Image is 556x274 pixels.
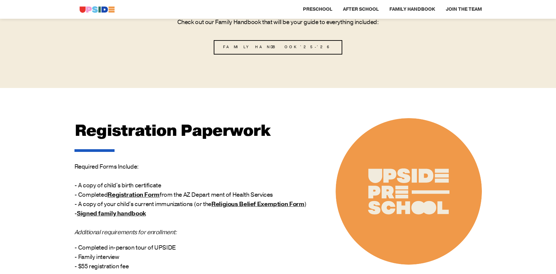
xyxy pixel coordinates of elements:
[108,190,160,199] a: Registration Form
[389,6,435,12] span: Family Handbook
[343,6,379,12] span: After School
[211,199,304,209] a: Religious Belief Exemption Form
[77,209,146,217] strong: Signed family handbook
[77,209,146,218] a: Signed family handbook
[446,6,482,12] span: Join the Team
[336,118,482,265] img: 0d1abfe8-3db6-42b3-aeaf-b671334c8d92.png
[74,228,177,236] em: Additional requirements for enrollment:
[298,3,338,15] a: Preschool
[74,4,141,15] img: 22d36275-603c-469a-911b-fb8e924ab3de.png
[214,40,342,55] button: Family Handbook '25-'26
[303,6,332,12] span: Preschool
[108,191,160,199] ins: Registration Form
[440,3,487,15] a: Join the Team
[338,3,384,15] a: After School
[74,162,312,237] p: Required Forms Include: - A copy of child's birth certificate - Completed from the AZ Depart ment...
[211,200,304,208] strong: Religious Belief Exemption Form
[74,243,312,271] p: - Completed in-person tour of UPSIDE - Family interview - $55 registration fee
[384,3,440,15] a: Family Handbook
[74,121,312,140] p: Registration Paperwork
